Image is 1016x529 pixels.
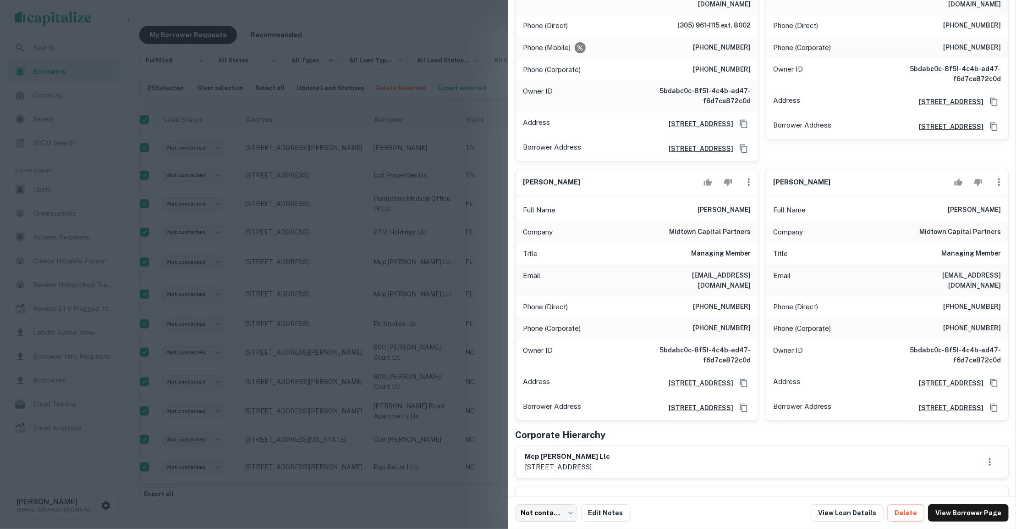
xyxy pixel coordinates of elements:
[774,345,803,365] p: Owner ID
[523,177,581,188] h6: [PERSON_NAME]
[774,248,788,259] p: Title
[774,42,831,53] p: Phone (Corporate)
[720,173,736,191] button: Reject
[987,120,1001,134] button: Copy Address
[661,403,733,413] a: [STREET_ADDRESS]
[523,376,550,390] p: Address
[774,301,818,312] p: Phone (Direct)
[697,205,751,216] h6: [PERSON_NAME]
[912,378,983,388] a: [STREET_ADDRESS]
[737,376,751,390] button: Copy Address
[661,144,733,154] a: [STREET_ADDRESS]
[987,376,1001,390] button: Copy Address
[516,504,577,522] div: Not contacted
[943,301,1001,312] h6: [PHONE_NUMBER]
[891,270,1001,290] h6: [EMAIL_ADDRESS][DOMAIN_NAME]
[737,401,751,415] button: Copy Address
[887,504,924,522] button: Delete
[641,345,751,365] h6: 5bdabc0c-8f51-4c4b-ad47-f6d7ce872c0d
[737,142,751,156] button: Copy Address
[523,248,538,259] p: Title
[581,504,631,522] button: Edit Notes
[774,95,801,109] p: Address
[774,120,832,134] p: Borrower Address
[641,86,751,106] h6: 5bdabc0c-8f51-4c4b-ad47-f6d7ce872c0d
[575,42,586,53] div: Requests to not be contacted at this number
[525,451,610,462] h6: mcp [PERSON_NAME] llc
[928,504,1009,522] a: View Borrower Page
[987,95,1001,109] button: Copy Address
[527,494,595,505] h6: Superuser Controls
[641,270,751,290] h6: [EMAIL_ADDRESS][DOMAIN_NAME]
[677,20,751,31] h6: (305) 961-1115 ext. 8002
[693,64,751,75] h6: [PHONE_NUMBER]
[948,205,1001,216] h6: [PERSON_NAME]
[693,301,751,312] h6: [PHONE_NUMBER]
[912,403,983,413] a: [STREET_ADDRESS]
[525,462,610,473] p: [STREET_ADDRESS]
[661,378,733,388] a: [STREET_ADDRESS]
[912,122,983,132] a: [STREET_ADDRESS]
[693,42,751,53] h6: [PHONE_NUMBER]
[523,86,553,106] p: Owner ID
[774,376,801,390] p: Address
[523,20,568,31] p: Phone (Direct)
[523,142,582,156] p: Borrower Address
[811,504,884,522] a: View Loan Details
[516,428,606,442] h5: Corporate Hierarchy
[774,64,803,84] p: Owner ID
[661,119,733,129] a: [STREET_ADDRESS]
[700,173,716,191] button: Accept
[523,42,571,53] p: Phone (Mobile)
[774,227,803,238] p: Company
[523,205,556,216] p: Full Name
[523,323,581,334] p: Phone (Corporate)
[737,117,751,131] button: Copy Address
[693,323,751,334] h6: [PHONE_NUMBER]
[523,64,581,75] p: Phone (Corporate)
[774,205,806,216] p: Full Name
[943,323,1001,334] h6: [PHONE_NUMBER]
[774,20,818,31] p: Phone (Direct)
[523,270,541,290] p: Email
[523,401,582,415] p: Borrower Address
[950,173,967,191] button: Accept
[669,227,751,238] h6: midtown capital partners
[523,301,568,312] p: Phone (Direct)
[919,227,1001,238] h6: midtown capital partners
[970,456,1016,500] iframe: Chat Widget
[912,97,983,107] a: [STREET_ADDRESS]
[941,248,1001,259] h6: Managing Member
[891,64,1001,84] h6: 5bdabc0c-8f51-4c4b-ad47-f6d7ce872c0d
[943,42,1001,53] h6: [PHONE_NUMBER]
[970,173,986,191] button: Reject
[774,323,831,334] p: Phone (Corporate)
[774,177,831,188] h6: [PERSON_NAME]
[891,345,1001,365] h6: 5bdabc0c-8f51-4c4b-ad47-f6d7ce872c0d
[523,345,553,365] p: Owner ID
[774,270,791,290] p: Email
[691,248,751,259] h6: Managing Member
[774,401,832,415] p: Borrower Address
[987,401,1001,415] button: Copy Address
[523,227,553,238] p: Company
[523,117,550,131] p: Address
[943,20,1001,31] h6: [PHONE_NUMBER]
